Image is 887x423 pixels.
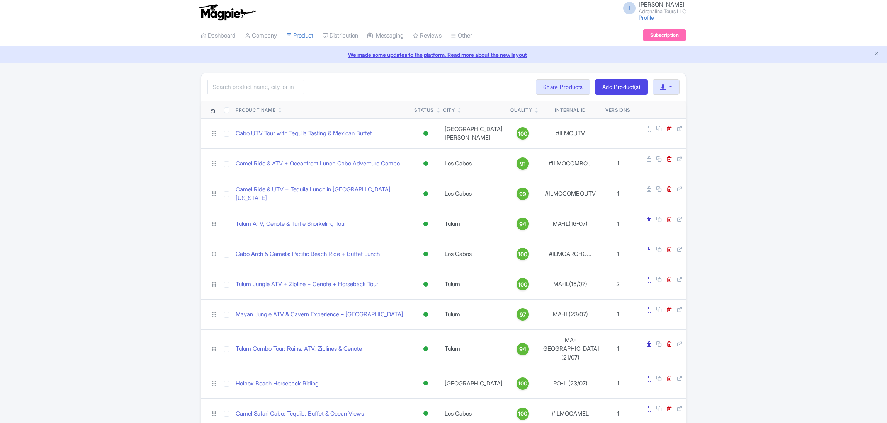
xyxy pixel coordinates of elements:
[422,408,430,419] div: Active
[519,190,526,198] span: 99
[617,310,619,318] span: 1
[617,220,619,227] span: 1
[595,79,648,95] a: Add Product(s)
[617,380,619,387] span: 1
[236,379,319,388] a: Holbox Beach Horseback Riding
[518,250,527,259] span: 100
[443,107,455,114] div: City
[518,280,527,289] span: 100
[519,220,526,229] span: 94
[519,345,526,353] span: 94
[518,130,527,138] span: 100
[422,188,430,200] div: Active
[245,25,277,46] a: Company
[616,280,620,288] span: 2
[520,160,526,168] span: 91
[440,329,507,368] td: Tulum
[422,249,430,260] div: Active
[323,25,358,46] a: Distribution
[236,345,362,353] a: Tulum Combo Tour: Ruins, ATV, Ziplines & Cenote
[510,107,532,114] div: Quality
[201,25,236,46] a: Dashboard
[422,218,430,230] div: Active
[422,309,430,320] div: Active
[440,148,507,179] td: Los Cabos
[422,279,430,290] div: Active
[236,129,372,138] a: Cabo UTV Tour with Tequila Tasting & Mexican Buffet
[236,220,346,229] a: Tulum ATV, Cenote & Turtle Snorkeling Tour
[451,25,472,46] a: Other
[617,190,619,197] span: 1
[510,218,535,230] a: 94
[440,368,507,399] td: [GEOGRAPHIC_DATA]
[619,2,686,14] a: I [PERSON_NAME] Adrenalina Tours LLC
[422,128,430,139] div: Active
[538,239,602,269] td: #ILMOARCHC...
[236,280,378,289] a: Tulum Jungle ATV + Zipline + Cenote + Horseback Tour
[422,378,430,389] div: Active
[413,25,442,46] a: Reviews
[510,343,535,355] a: 94
[5,51,882,59] a: We made some updates to the platform. Read more about the new layout
[440,209,507,239] td: Tulum
[367,25,404,46] a: Messaging
[538,329,602,368] td: MA-[GEOGRAPHIC_DATA](21/07)
[538,179,602,209] td: #ILMOCOMBOUTV
[510,408,535,420] a: 100
[440,239,507,269] td: Los Cabos
[538,148,602,179] td: #ILMOCOMBO...
[643,29,686,41] a: Subscription
[538,269,602,299] td: MA-IL(15/07)
[236,185,408,203] a: Camel Ride & UTV + Tequila Lunch in [GEOGRAPHIC_DATA][US_STATE]
[236,310,403,319] a: Mayan Jungle ATV & Cavern Experience – [GEOGRAPHIC_DATA]
[510,377,535,390] a: 100
[538,368,602,399] td: PO-IL(23/07)
[422,158,430,169] div: Active
[639,9,686,14] small: Adrenalina Tours LLC
[518,409,527,418] span: 100
[440,269,507,299] td: Tulum
[602,101,634,119] th: Versions
[873,50,879,59] button: Close announcement
[538,101,602,119] th: Internal ID
[414,107,434,114] div: Status
[639,14,654,21] a: Profile
[518,379,527,388] span: 100
[510,278,535,290] a: 100
[236,250,380,259] a: Cabo Arch & Camels: Pacific Beach Ride + Buffet Lunch
[617,250,619,258] span: 1
[510,248,535,260] a: 100
[538,118,602,148] td: #ILMOUTV
[440,299,507,329] td: Tulum
[510,188,535,200] a: 99
[197,4,257,21] img: logo-ab69f6fb50320c5b225c76a69d11143b.png
[617,160,619,167] span: 1
[440,179,507,209] td: Los Cabos
[286,25,313,46] a: Product
[536,79,590,95] a: Share Products
[617,345,619,352] span: 1
[440,118,507,148] td: [GEOGRAPHIC_DATA][PERSON_NAME]
[617,410,619,417] span: 1
[236,107,275,114] div: Product Name
[510,127,535,140] a: 100
[510,157,535,170] a: 91
[236,159,400,168] a: Camel Ride & ATV + Oceanfront Lunch|Cabo Adventure Combo
[520,310,526,319] span: 97
[639,1,685,8] span: [PERSON_NAME]
[422,343,430,355] div: Active
[538,209,602,239] td: MA-IL(16-07)
[236,409,364,418] a: Camel Safari Cabo: Tequila, Buffet & Ocean Views
[623,2,636,14] span: I
[538,299,602,329] td: MA-IL(23/07)
[207,80,304,94] input: Search product name, city, or interal id
[510,308,535,321] a: 97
